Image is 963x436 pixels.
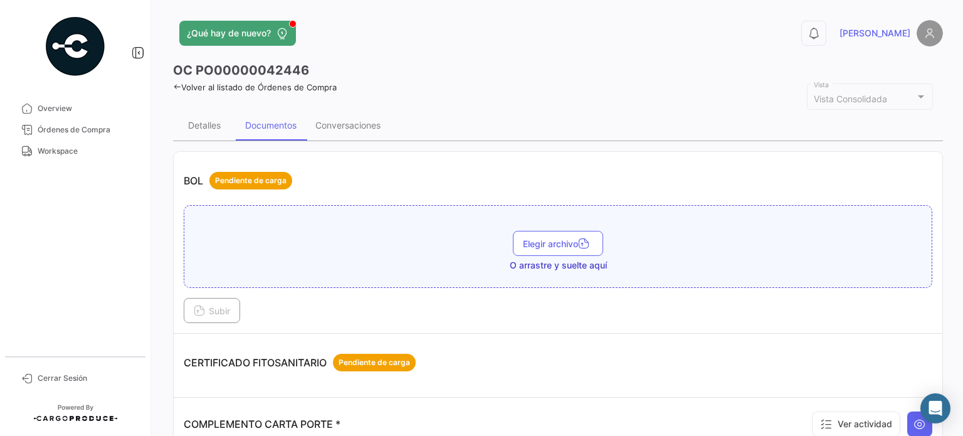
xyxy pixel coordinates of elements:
span: ¿Qué hay de nuevo? [187,27,271,40]
h3: OC PO00000042446 [173,61,309,79]
p: BOL [184,172,292,189]
img: placeholder-user.png [917,20,943,46]
mat-select-trigger: Vista Consolidada [814,93,887,104]
span: Overview [38,103,135,114]
span: O arrastre y suelte aquí [510,259,607,272]
a: Overview [10,98,140,119]
img: powered-by.png [44,15,107,78]
span: Pendiente de carga [339,357,410,368]
div: Documentos [245,120,297,130]
div: Conversaciones [315,120,381,130]
span: Órdenes de Compra [38,124,135,136]
a: Órdenes de Compra [10,119,140,141]
span: [PERSON_NAME] [839,27,910,40]
button: ¿Qué hay de nuevo? [179,21,296,46]
div: Abrir Intercom Messenger [920,393,950,423]
button: Subir [184,298,240,323]
span: Elegir archivo [523,238,593,249]
span: Workspace [38,146,135,157]
button: Elegir archivo [513,231,603,256]
p: CERTIFICADO FITOSANITARIO [184,354,416,371]
span: Subir [194,306,230,316]
a: Volver al listado de Órdenes de Compra [173,82,337,92]
p: COMPLEMENTO CARTA PORTE * [184,418,340,430]
span: Pendiente de carga [215,175,287,186]
span: Cerrar Sesión [38,373,135,384]
div: Detalles [188,120,221,130]
a: Workspace [10,141,140,162]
